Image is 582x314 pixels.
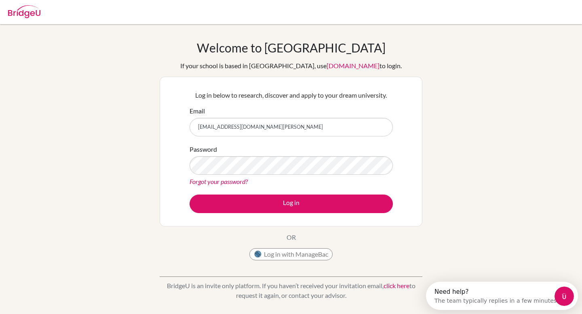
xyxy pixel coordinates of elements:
[3,3,156,25] div: Open Intercom Messenger
[249,248,333,260] button: Log in with ManageBac
[384,282,409,289] a: click here
[190,178,248,185] a: Forgot your password?
[8,5,40,18] img: Bridge-U
[190,90,393,100] p: Log in below to research, discover and apply to your dream university.
[327,62,380,69] a: [DOMAIN_NAME]
[8,13,133,22] div: The team typically replies in a few minutes.
[180,61,402,71] div: If your school is based in [GEOGRAPHIC_DATA], use to login.
[555,287,574,306] iframe: Intercom live chat
[190,144,217,154] label: Password
[426,282,578,310] iframe: Intercom live chat discovery launcher
[8,7,133,13] div: Need help?
[190,195,393,213] button: Log in
[190,106,205,116] label: Email
[287,232,296,242] p: OR
[197,40,386,55] h1: Welcome to [GEOGRAPHIC_DATA]
[160,281,422,300] p: BridgeU is an invite only platform. If you haven’t received your invitation email, to request it ...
